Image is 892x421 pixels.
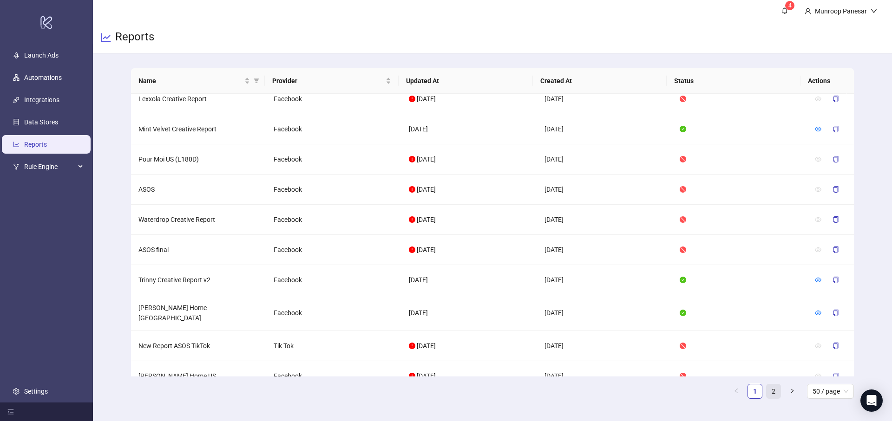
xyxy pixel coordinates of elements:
[24,96,59,104] a: Integrations
[131,205,266,235] td: Waterdrop Creative Report
[266,144,401,175] td: Facebook
[825,152,846,167] button: copy
[537,265,672,295] td: [DATE]
[680,96,686,102] span: stop
[138,76,243,86] span: Name
[409,96,415,102] span: exclamation-circle
[266,84,401,114] td: Facebook
[767,384,780,398] a: 2
[833,373,839,379] span: copy
[409,373,415,379] span: exclamation-circle
[417,186,436,193] span: [DATE]
[680,277,686,283] span: check-circle
[417,216,436,223] span: [DATE]
[680,246,686,253] span: stop
[833,216,839,223] span: copy
[807,384,854,399] div: Page Size
[680,216,686,223] span: stop
[537,144,672,175] td: [DATE]
[789,388,795,394] span: right
[254,78,259,84] span: filter
[417,155,436,163] span: [DATE]
[131,295,266,331] td: [PERSON_NAME] Home [GEOGRAPHIC_DATA]
[815,125,821,133] a: eye
[805,8,811,14] span: user
[833,126,839,132] span: copy
[825,212,846,227] button: copy
[537,114,672,144] td: [DATE]
[417,372,436,380] span: [DATE]
[815,246,821,253] span: eye
[537,361,672,391] td: [DATE]
[785,384,800,399] button: right
[409,246,415,253] span: exclamation-circle
[815,310,821,316] span: eye
[537,84,672,114] td: [DATE]
[252,74,261,88] span: filter
[815,216,821,223] span: eye
[401,114,537,144] td: [DATE]
[131,235,266,265] td: ASOS final
[825,369,846,383] button: copy
[266,265,401,295] td: Facebook
[266,361,401,391] td: Facebook
[833,343,839,349] span: copy
[680,156,686,162] span: stop
[7,408,14,415] span: menu-fold
[825,338,846,353] button: copy
[815,276,821,284] a: eye
[815,373,821,379] span: eye
[833,246,839,253] span: copy
[800,68,847,94] th: Actions
[417,95,436,103] span: [DATE]
[272,76,384,86] span: Provider
[811,6,871,16] div: Munroop Panesar
[401,265,537,295] td: [DATE]
[24,74,62,81] a: Automations
[537,235,672,265] td: [DATE]
[667,68,800,94] th: Status
[24,118,58,126] a: Data Stores
[788,2,792,9] span: 4
[266,235,401,265] td: Facebook
[734,388,739,394] span: left
[537,175,672,205] td: [DATE]
[825,305,846,320] button: copy
[833,277,839,283] span: copy
[100,32,111,43] span: line-chart
[815,343,821,349] span: eye
[266,205,401,235] td: Facebook
[785,384,800,399] li: Next Page
[24,157,75,176] span: Rule Engine
[417,246,436,253] span: [DATE]
[131,84,266,114] td: Lexxola Creative Report
[825,272,846,287] button: copy
[871,8,877,14] span: down
[833,156,839,162] span: copy
[399,68,532,94] th: Updated At
[680,343,686,349] span: stop
[131,331,266,361] td: New Report ASOS TikTok
[131,175,266,205] td: ASOS
[815,96,821,102] span: eye
[401,295,537,331] td: [DATE]
[825,182,846,197] button: copy
[729,384,744,399] button: left
[409,216,415,223] span: exclamation-circle
[860,389,883,412] div: Open Intercom Messenger
[131,114,266,144] td: Mint Velvet Creative Report
[533,68,667,94] th: Created At
[13,163,20,170] span: fork
[265,68,399,94] th: Provider
[825,91,846,106] button: copy
[266,175,401,205] td: Facebook
[409,343,415,349] span: exclamation-circle
[815,156,821,162] span: eye
[815,277,821,283] span: eye
[266,295,401,331] td: Facebook
[815,186,821,193] span: eye
[131,361,266,391] td: [PERSON_NAME] Home US
[785,1,794,10] sup: 4
[748,384,762,399] li: 1
[24,388,48,395] a: Settings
